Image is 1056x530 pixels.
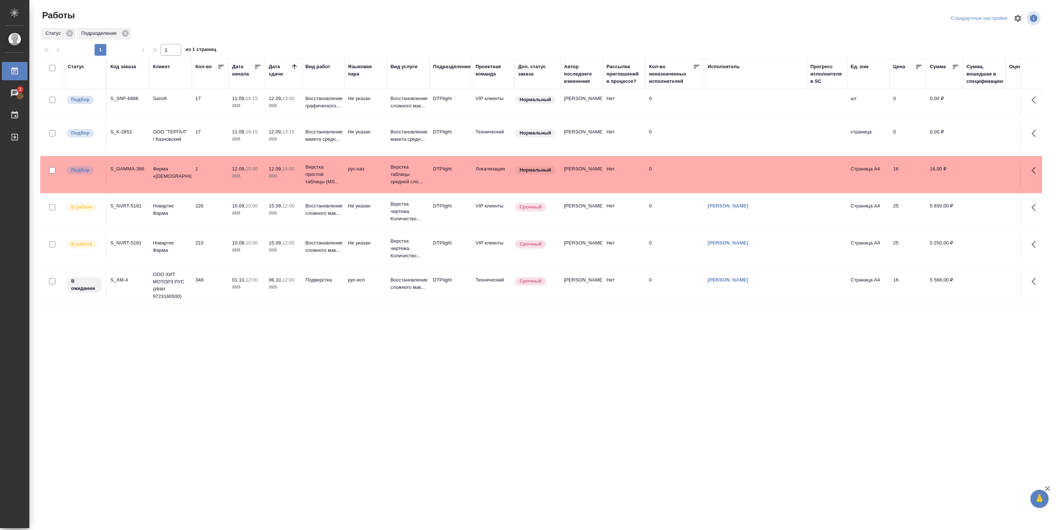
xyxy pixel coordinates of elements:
td: DTPlight [429,236,472,261]
p: Срочный [520,277,542,285]
td: 5 650,00 ₽ [926,199,963,224]
div: Языковая пара [348,63,383,78]
button: 🙏 [1030,490,1049,508]
p: 11.09, [232,96,246,101]
div: Кол-во неназначенных исполнителей [649,63,693,85]
button: Здесь прячутся важные кнопки [1027,125,1045,142]
div: Сумма [930,63,946,70]
td: рус-каз [344,162,387,187]
div: Статус [68,63,84,70]
td: Страница А4 [847,162,890,187]
p: 12.09, [232,166,246,172]
p: 12.09, [269,166,282,172]
p: Восстановление графического... [305,95,341,110]
td: DTPlight [429,125,472,150]
p: Новартис Фарма [153,202,188,217]
div: Можно подбирать исполнителей [66,128,102,138]
td: Не указан [344,199,387,224]
button: Здесь прячутся важные кнопки [1027,91,1045,109]
p: Статус [45,30,63,37]
td: 5 568,00 ₽ [926,273,963,298]
button: Здесь прячутся важные кнопки [1027,199,1045,216]
button: Здесь прячутся важные кнопки [1027,162,1045,179]
p: Нормальный [520,96,551,103]
div: Проектная команда [476,63,511,78]
p: Верстка чертежа. Количество... [390,200,426,222]
td: [PERSON_NAME] [560,125,603,150]
div: Исполнитель выполняет работу [66,202,102,212]
div: S_GAMMA-386 [110,165,146,173]
p: 10.09, [232,203,246,209]
div: S_NVRT-5181 [110,202,146,210]
td: VIP клиенты [472,236,514,261]
td: Не указан [344,91,387,117]
p: Нормальный [520,129,551,137]
p: Подбор [71,166,89,174]
td: 1 [192,162,228,187]
p: Подразделение [81,30,119,37]
td: Нет [603,199,645,224]
div: Можно подбирать исполнителей [66,165,102,175]
div: Прогресс исполнителя в SC [810,63,843,85]
div: Исполнитель выполняет работу [66,239,102,249]
p: 2025 [269,284,298,291]
span: Настроить таблицу [1009,10,1027,27]
td: шт [847,91,890,117]
p: Восстановление сложного мак... [390,276,426,291]
p: 2025 [269,247,298,254]
td: 0 [645,199,704,224]
div: Доп. статус заказа [518,63,557,78]
button: Здесь прячутся важные кнопки [1027,236,1045,253]
td: [PERSON_NAME] [560,236,603,261]
div: Клиент [153,63,170,70]
div: Подразделение [77,28,131,40]
td: [PERSON_NAME] [560,91,603,117]
button: Здесь прячутся важные кнопки [1027,273,1045,290]
p: 13:15 [282,129,294,135]
div: Рассылка приглашений в процессе? [606,63,642,85]
span: из 1 страниц [186,45,216,56]
td: Не указан [344,236,387,261]
td: 0 [645,273,704,298]
div: Вид работ [305,63,330,70]
p: 18:15 [246,96,258,101]
p: Восстановление макета средн... [390,128,426,143]
p: 16:15 [246,129,258,135]
td: 16 [890,273,926,298]
td: 25 [890,199,926,224]
td: DTPlight [429,199,472,224]
p: 16:00 [282,166,294,172]
p: Восстановление сложного мак... [390,95,426,110]
p: Подбор [71,129,89,137]
td: 0 [890,91,926,117]
p: Новартис Фарма [153,239,188,254]
p: В работе [71,203,92,211]
div: S_XM-4 [110,276,146,284]
td: Нет [603,125,645,150]
p: 2025 [269,210,298,217]
div: Оценка [1009,63,1027,70]
td: 0 [645,162,704,187]
div: Ед. изм [851,63,869,70]
p: В работе [71,240,92,248]
td: VIP клиенты [472,91,514,117]
span: Посмотреть информацию [1027,11,1042,25]
p: 10:00 [246,240,258,246]
div: Вид услуги [390,63,418,70]
p: Восстановление макета средн... [305,128,341,143]
td: DTPlight [429,91,472,117]
td: Локализация [472,162,514,187]
p: 15.09, [269,240,282,246]
td: 0 [645,236,704,261]
td: 348 [192,273,228,298]
td: 16,00 ₽ [926,162,963,187]
td: 17 [192,91,228,117]
td: Технический [472,273,514,298]
td: 16 [890,162,926,187]
td: 0 [890,125,926,150]
p: Верстка чертежа. Количество... [390,238,426,260]
td: 0 [645,125,704,150]
td: DTPlight [429,162,472,187]
p: 13:00 [282,96,294,101]
td: [PERSON_NAME] [560,162,603,187]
